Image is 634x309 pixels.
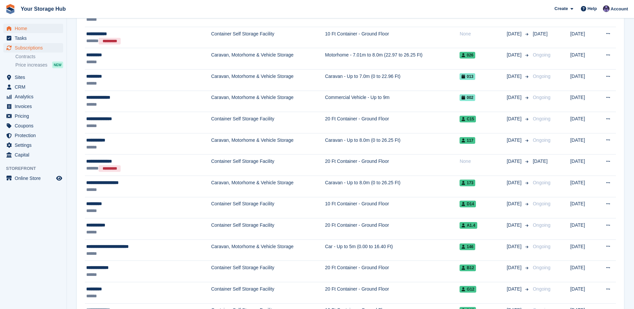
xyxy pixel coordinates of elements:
td: Commercial Vehicle - Up to 9m [325,91,460,112]
td: Caravan - Up to 7.0m (0 to 22.96 Ft) [325,70,460,91]
span: [DATE] [507,115,523,122]
td: 20 Ft Container - Ground Floor [325,218,460,240]
td: Container Self Storage Facility [211,261,325,282]
span: Protection [15,131,55,140]
a: menu [3,82,63,92]
td: Caravan, Motorhome & Vehicle Storage [211,70,325,91]
td: Caravan - Up to 8.0m (0 to 26.25 Ft) [325,133,460,154]
a: menu [3,24,63,33]
td: Caravan, Motorhome & Vehicle Storage [211,176,325,197]
span: Ongoing [533,180,550,185]
td: Container Self Storage Facility [211,112,325,133]
a: menu [3,73,63,82]
span: Ongoing [533,95,550,100]
a: Contracts [15,54,63,60]
span: Ongoing [533,222,550,228]
td: Container Self Storage Facility [211,282,325,303]
span: [DATE] [507,200,523,207]
td: [DATE] [570,133,597,154]
div: None [460,158,507,165]
a: menu [3,131,63,140]
span: [DATE] [533,159,547,164]
a: menu [3,121,63,130]
span: Account [611,6,628,12]
td: 20 Ft Container - Ground Floor [325,261,460,282]
span: Home [15,24,55,33]
span: Invoices [15,102,55,111]
img: stora-icon-8386f47178a22dfd0bd8f6a31ec36ba5ce8667c1dd55bd0f319d3a0aa187defe.svg [5,4,15,14]
td: Caravan, Motorhome & Vehicle Storage [211,133,325,154]
a: menu [3,140,63,150]
td: Caravan, Motorhome & Vehicle Storage [211,48,325,70]
span: [DATE] [533,31,547,36]
span: Online Store [15,174,55,183]
div: None [460,30,507,37]
span: Ongoing [533,52,550,58]
td: Caravan, Motorhome & Vehicle Storage [211,91,325,112]
span: Storefront [6,165,67,172]
td: [DATE] [570,218,597,240]
span: CRM [15,82,55,92]
span: Ongoing [533,74,550,79]
a: menu [3,150,63,160]
td: [DATE] [570,48,597,70]
span: [DATE] [507,30,523,37]
span: [DATE] [507,158,523,165]
span: Analytics [15,92,55,101]
td: [DATE] [570,176,597,197]
a: Your Storage Hub [18,3,69,14]
span: 002 [460,94,475,101]
td: 20 Ft Container - Ground Floor [325,282,460,303]
td: [DATE] [570,261,597,282]
span: Ongoing [533,201,550,206]
td: [DATE] [570,70,597,91]
td: [DATE] [570,239,597,261]
span: Ongoing [533,137,550,143]
span: [DATE] [507,137,523,144]
span: [DATE] [507,264,523,271]
span: Coupons [15,121,55,130]
td: Caravan, Motorhome & Vehicle Storage [211,239,325,261]
span: Ongoing [533,286,550,292]
span: 173 [460,180,475,186]
span: 026 [460,52,475,59]
span: [DATE] [507,222,523,229]
td: [DATE] [570,112,597,133]
img: Liam Beddard [603,5,610,12]
a: menu [3,174,63,183]
td: Container Self Storage Facility [211,154,325,176]
span: Ongoing [533,244,550,249]
span: [DATE] [507,94,523,101]
td: Motorhome - 7.01m to 8.0m (22.97 to 26.25 Ft) [325,48,460,70]
span: Subscriptions [15,43,55,53]
td: [DATE] [570,154,597,176]
span: D14 [460,201,476,207]
span: 117 [460,137,475,144]
td: Container Self Storage Facility [211,218,325,240]
span: G12 [460,286,476,293]
td: Container Self Storage Facility [211,197,325,218]
td: [DATE] [570,282,597,303]
a: menu [3,43,63,53]
span: Ongoing [533,265,550,270]
span: 146 [460,243,475,250]
span: Tasks [15,33,55,43]
span: [DATE] [507,243,523,250]
span: A1.4 [460,222,477,229]
a: Price increases NEW [15,61,63,69]
a: Preview store [55,174,63,182]
td: [DATE] [570,27,597,48]
span: Price increases [15,62,47,68]
a: menu [3,92,63,101]
td: Container Self Storage Facility [211,27,325,48]
span: [DATE] [507,73,523,80]
td: Caravan - Up to 8.0m (0 to 26.25 Ft) [325,176,460,197]
span: B12 [460,265,476,271]
span: Ongoing [533,116,550,121]
td: Car - Up to 5m (0.00 to 16.40 Ft) [325,239,460,261]
td: 20 Ft Container - Ground Floor [325,154,460,176]
span: Create [554,5,568,12]
a: menu [3,33,63,43]
td: [DATE] [570,91,597,112]
span: Sites [15,73,55,82]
